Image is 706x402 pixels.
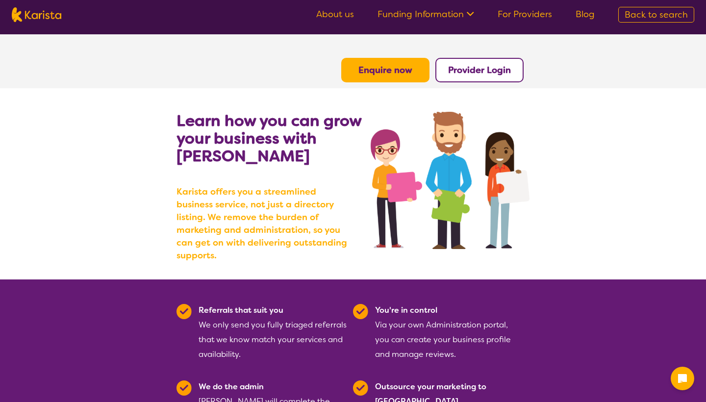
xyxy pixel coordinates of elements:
a: For Providers [498,8,552,20]
img: Tick [176,380,192,396]
img: Tick [353,304,368,319]
div: We only send you fully triaged referrals that we know match your services and availability. [199,303,347,362]
a: Provider Login [448,64,511,76]
b: You're in control [375,305,437,315]
a: About us [316,8,354,20]
span: Back to search [625,9,688,21]
a: Funding Information [378,8,474,20]
div: Via your own Administration portal, you can create your business profile and manage reviews. [375,303,524,362]
img: Tick [176,304,192,319]
img: Karista logo [12,7,61,22]
a: Back to search [618,7,694,23]
button: Enquire now [341,58,429,82]
img: Tick [353,380,368,396]
b: Karista offers you a streamlined business service, not just a directory listing. We remove the bu... [176,185,353,262]
img: grow your business with Karista [371,112,529,249]
a: Enquire now [358,64,412,76]
b: Learn how you can grow your business with [PERSON_NAME] [176,110,361,166]
b: Referrals that suit you [199,305,283,315]
a: Blog [576,8,595,20]
button: Provider Login [435,58,524,82]
b: We do the admin [199,381,264,392]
